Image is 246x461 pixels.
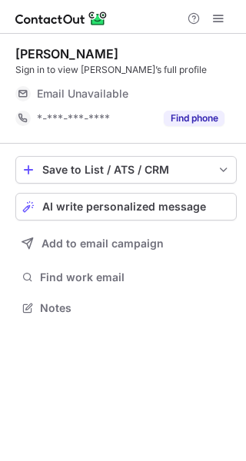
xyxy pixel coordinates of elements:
span: Notes [40,301,231,315]
button: Notes [15,297,237,319]
button: AI write personalized message [15,193,237,221]
button: save-profile-one-click [15,156,237,184]
img: ContactOut v5.3.10 [15,9,108,28]
span: AI write personalized message [42,201,206,213]
span: Email Unavailable [37,87,128,101]
div: Save to List / ATS / CRM [42,164,210,176]
div: [PERSON_NAME] [15,46,118,61]
span: Find work email [40,270,231,284]
div: Sign in to view [PERSON_NAME]’s full profile [15,63,237,77]
span: Add to email campaign [42,237,164,250]
button: Find work email [15,267,237,288]
button: Reveal Button [164,111,224,126]
button: Add to email campaign [15,230,237,257]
